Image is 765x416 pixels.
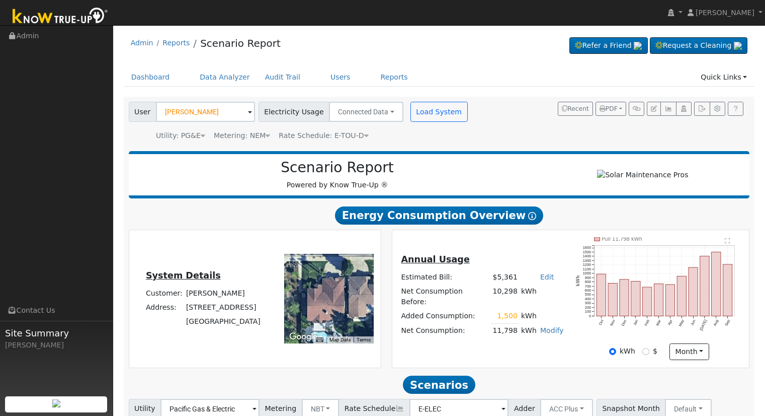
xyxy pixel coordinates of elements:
u: Annual Usage [401,254,469,264]
rect: onclick="" [643,287,652,316]
a: Reports [162,39,190,47]
text: 800 [585,280,591,284]
td: [STREET_ADDRESS] [184,301,262,315]
text: 600 [585,288,591,293]
rect: onclick="" [700,256,709,316]
rect: onclick="" [666,285,675,316]
text: Feb [644,319,650,326]
button: Login As [676,102,692,116]
text: 400 [585,297,591,301]
button: Map Data [329,336,351,343]
button: Export Interval Data [694,102,710,116]
button: Load System [410,102,468,122]
button: Settings [710,102,725,116]
span: Energy Consumption Overview [335,206,543,225]
label: $ [653,346,657,357]
a: Refer a Friend [569,37,648,54]
rect: onclick="" [608,284,617,316]
td: [GEOGRAPHIC_DATA] [184,315,262,329]
rect: onclick="" [677,276,686,316]
input: $ [642,348,649,355]
text: Jan [632,319,639,326]
a: Quick Links [693,68,754,87]
a: Dashboard [124,68,178,87]
text: 1600 [583,245,591,250]
td: kWh [519,285,565,309]
text: 100 [585,309,591,314]
a: Audit Trail [258,68,308,87]
td: Added Consumption: [399,309,491,324]
button: Recent [558,102,593,116]
text: Sep [724,319,731,327]
a: Admin [131,39,153,47]
rect: onclick="" [712,252,721,316]
button: Keyboard shortcuts [316,336,323,343]
img: retrieve [634,42,642,50]
text: Apr [667,319,673,326]
rect: onclick="" [620,280,629,316]
text: 1200 [583,262,591,267]
div: [PERSON_NAME] [5,340,108,351]
rect: onclick="" [631,282,640,316]
a: Modify [540,326,564,334]
text: 700 [585,284,591,289]
span: Scenarios [403,376,475,394]
rect: onclick="" [654,284,663,316]
img: retrieve [52,399,60,407]
button: month [669,343,709,361]
rect: onclick="" [689,267,698,316]
a: Reports [373,68,415,87]
span: Site Summary [5,326,108,340]
rect: onclick="" [597,274,606,316]
text: 500 [585,293,591,297]
span: Electricity Usage [259,102,329,122]
text: Mar [655,319,662,327]
span: User [129,102,156,122]
h2: Scenario Report [139,159,536,176]
td: Net Consumption: [399,323,491,338]
text: 1000 [583,271,591,275]
a: Request a Cleaning [650,37,747,54]
text: 1300 [583,258,591,263]
span: [PERSON_NAME] [696,9,754,17]
a: Open this area in Google Maps (opens a new window) [287,330,320,343]
a: Scenario Report [200,37,281,49]
td: $5,361 [491,270,519,284]
text: Nov [609,319,616,327]
text: 0 [589,314,591,318]
text: Dec [621,319,628,327]
text: May [678,319,685,327]
input: Select a User [156,102,255,122]
text:  [725,238,730,244]
td: Customer: [144,287,184,301]
td: kWh [519,309,538,324]
img: Google [287,330,320,343]
td: kWh [519,323,538,338]
text: 1400 [583,254,591,258]
text: Oct [598,319,605,326]
td: Address: [144,301,184,315]
button: PDF [596,102,626,116]
button: Edit User [647,102,661,116]
a: Data Analyzer [192,68,258,87]
a: Edit [540,273,554,281]
text: Aug [713,319,720,327]
a: Users [323,68,358,87]
text: 1100 [583,267,591,271]
td: [PERSON_NAME] [184,287,262,301]
input: kWh [609,348,616,355]
div: Utility: PG&E [156,130,205,141]
div: Powered by Know True-Up ® [134,159,541,190]
button: Multi-Series Graph [660,102,676,116]
text: Jun [690,319,697,326]
text: 1500 [583,250,591,254]
a: Help Link [728,102,743,116]
td: 10,298 [491,285,519,309]
img: Know True-Up [8,6,113,28]
i: Show Help [528,212,536,220]
label: kWh [620,346,635,357]
text: Pull 11,798 kWh [602,236,643,242]
rect: onclick="" [723,264,732,316]
text: kWh [576,275,581,287]
td: Estimated Bill: [399,270,491,284]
